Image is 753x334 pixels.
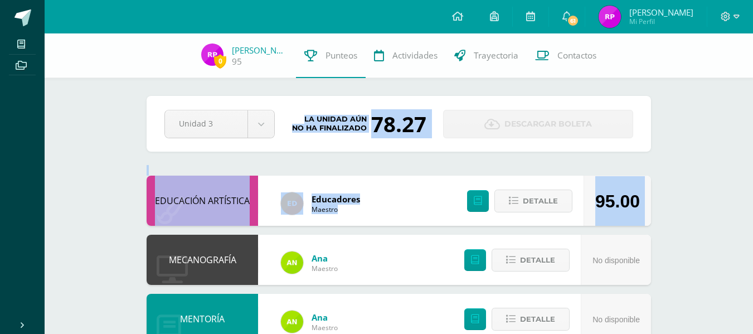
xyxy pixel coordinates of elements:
div: MECANOGRAFÍA [147,235,258,285]
span: 0 [214,54,226,68]
a: Trayectoria [446,33,527,78]
a: Ana [312,312,338,323]
a: 95 [232,56,242,67]
span: Mi Perfil [629,17,693,26]
div: 95.00 [595,176,640,226]
div: EDUCACIÓN ARTÍSTICA [147,176,258,226]
button: Detalle [492,308,570,331]
span: Unidad 3 [179,110,234,137]
span: Detalle [520,309,555,330]
img: 612d8540f47d75f38da33de7c34a2a03.png [599,6,621,28]
button: Detalle [492,249,570,272]
span: Detalle [523,191,558,211]
span: Maestro [312,205,360,214]
span: Punteos [326,50,357,61]
span: [PERSON_NAME] [629,7,693,18]
span: Maestro [312,323,338,332]
a: Actividades [366,33,446,78]
a: Ana [312,253,338,264]
span: 61 [567,14,579,27]
a: Educadores [312,193,360,205]
span: La unidad aún no ha finalizado [292,115,367,133]
img: 122d7b7bf6a5205df466ed2966025dea.png [281,311,303,333]
div: 78.27 [371,109,426,138]
a: Contactos [527,33,605,78]
button: Detalle [494,190,572,212]
span: Contactos [557,50,596,61]
img: ed927125212876238b0630303cb5fd71.png [281,192,303,215]
span: Detalle [520,250,555,270]
a: Punteos [296,33,366,78]
span: Actividades [392,50,438,61]
img: 122d7b7bf6a5205df466ed2966025dea.png [281,251,303,274]
span: No disponible [592,315,640,324]
img: 612d8540f47d75f38da33de7c34a2a03.png [201,43,224,66]
a: [PERSON_NAME] [232,45,288,56]
span: Descargar boleta [504,110,592,138]
span: No disponible [592,256,640,265]
span: Trayectoria [474,50,518,61]
span: Maestro [312,264,338,273]
a: Unidad 3 [165,110,274,138]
